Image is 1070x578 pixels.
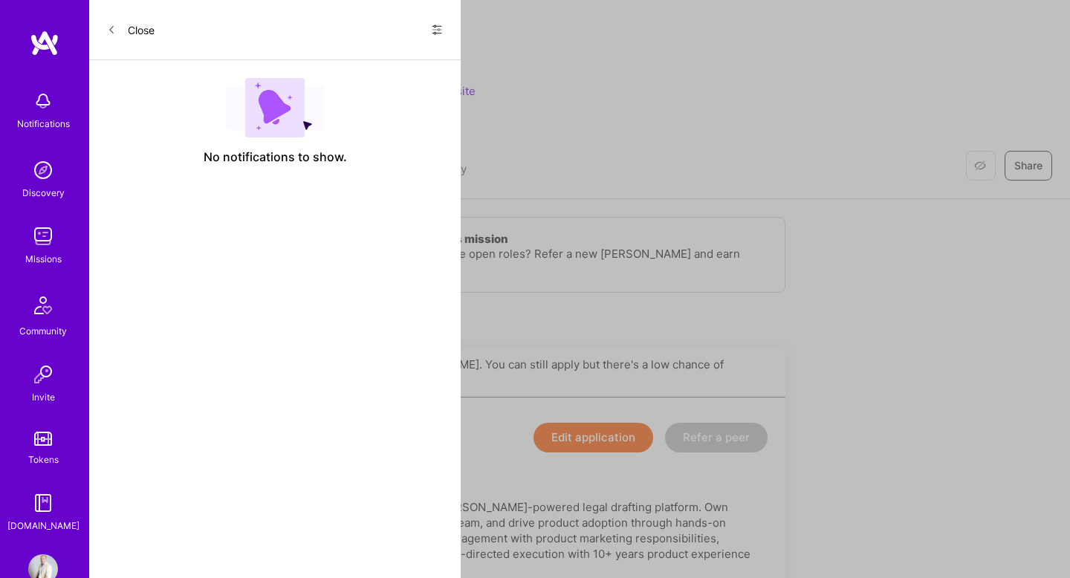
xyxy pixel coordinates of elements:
[7,518,80,533] div: [DOMAIN_NAME]
[25,251,62,267] div: Missions
[28,488,58,518] img: guide book
[28,452,59,467] div: Tokens
[226,78,324,137] img: empty
[34,432,52,446] img: tokens
[30,30,59,56] img: logo
[22,185,65,201] div: Discovery
[25,288,61,323] img: Community
[32,389,55,405] div: Invite
[107,18,155,42] button: Close
[19,323,67,339] div: Community
[28,221,58,251] img: teamwork
[204,149,347,165] span: No notifications to show.
[28,360,58,389] img: Invite
[28,155,58,185] img: discovery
